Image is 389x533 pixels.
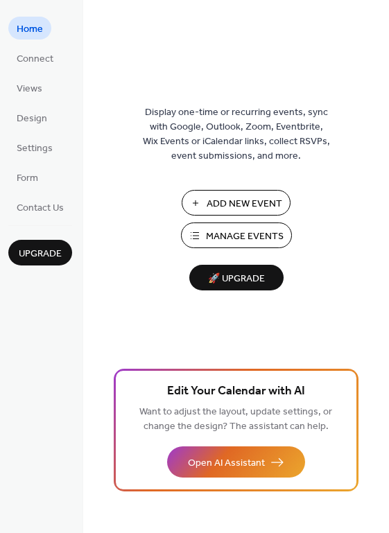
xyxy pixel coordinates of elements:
[143,105,330,164] span: Display one-time or recurring events, sync with Google, Outlook, Zoom, Eventbrite, Wix Events or ...
[182,190,291,216] button: Add New Event
[17,171,38,186] span: Form
[188,456,265,471] span: Open AI Assistant
[17,52,53,67] span: Connect
[8,76,51,99] a: Views
[8,17,51,40] a: Home
[8,240,72,265] button: Upgrade
[8,46,62,69] a: Connect
[167,446,305,478] button: Open AI Assistant
[17,141,53,156] span: Settings
[8,166,46,189] a: Form
[189,265,284,290] button: 🚀 Upgrade
[17,112,47,126] span: Design
[139,403,332,436] span: Want to adjust the layout, update settings, or change the design? The assistant can help.
[17,201,64,216] span: Contact Us
[17,22,43,37] span: Home
[206,229,284,244] span: Manage Events
[8,106,55,129] a: Design
[19,247,62,261] span: Upgrade
[8,136,61,159] a: Settings
[181,222,292,248] button: Manage Events
[198,270,275,288] span: 🚀 Upgrade
[207,197,282,211] span: Add New Event
[17,82,42,96] span: Views
[8,195,72,218] a: Contact Us
[167,382,305,401] span: Edit Your Calendar with AI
